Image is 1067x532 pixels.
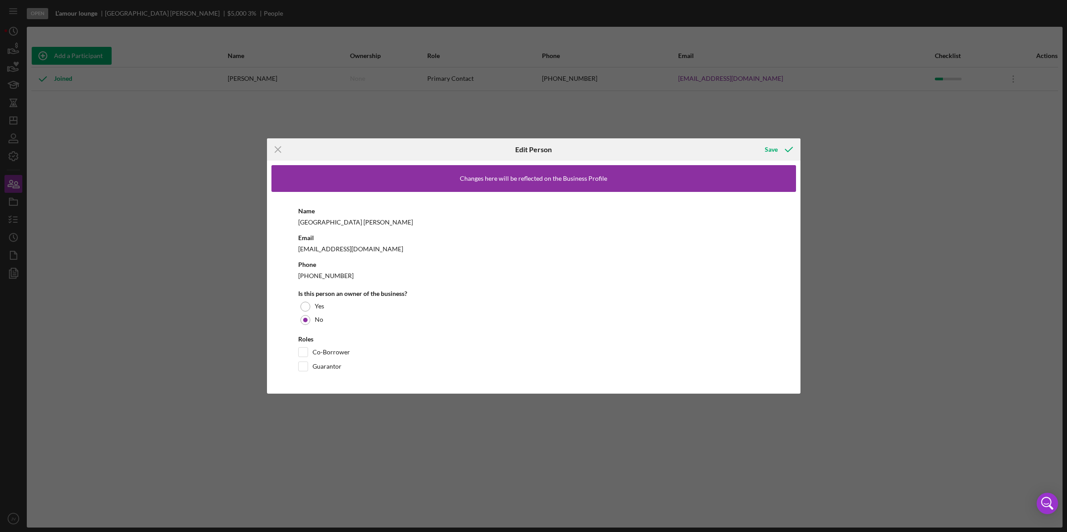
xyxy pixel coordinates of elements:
label: No [315,316,323,323]
h6: Edit Person [515,145,552,154]
div: Changes here will be reflected on the Business Profile [460,175,607,182]
b: Name [298,207,315,215]
button: Save [756,141,800,158]
label: Guarantor [313,362,342,371]
div: Save [765,141,778,158]
div: [PHONE_NUMBER] [298,270,769,281]
div: Is this person an owner of the business? [298,290,769,297]
div: [GEOGRAPHIC_DATA] [PERSON_NAME] [298,216,769,228]
div: Open Intercom Messenger [1037,493,1058,514]
b: Phone [298,261,316,268]
b: Email [298,234,314,241]
label: Co-Borrower [313,348,350,357]
div: Roles [298,336,769,343]
div: [EMAIL_ADDRESS][DOMAIN_NAME] [298,243,769,254]
label: Yes [315,303,324,310]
